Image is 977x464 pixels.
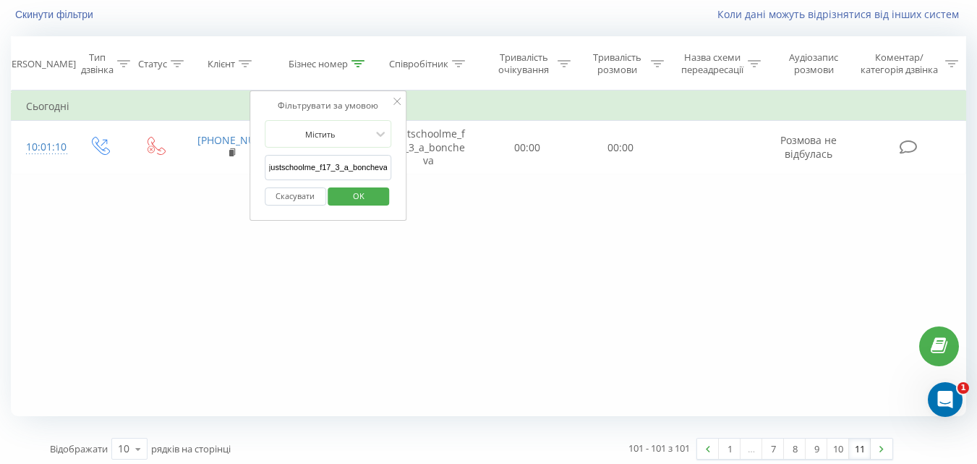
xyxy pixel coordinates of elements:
[719,439,741,459] a: 1
[849,439,871,459] a: 11
[717,7,966,21] a: Коли дані можуть відрізнятися вiд інших систем
[494,51,554,76] div: Тривалість очікування
[957,382,969,394] span: 1
[289,58,348,70] div: Бізнес номер
[265,155,392,180] input: Введіть значення
[777,51,850,76] div: Аудіозапис розмови
[628,441,690,455] div: 101 - 101 з 101
[741,439,762,459] div: …
[389,58,448,70] div: Співробітник
[265,98,392,113] div: Фільтрувати за умовою
[857,51,942,76] div: Коментар/категорія дзвінка
[377,121,481,174] td: justschoolme_f17_3_a_boncheva
[12,92,966,121] td: Сьогодні
[81,51,114,76] div: Тип дзвінка
[328,187,390,206] button: OK
[827,439,849,459] a: 10
[3,58,76,70] div: [PERSON_NAME]
[784,439,806,459] a: 8
[762,439,784,459] a: 7
[481,121,574,174] td: 00:00
[780,133,837,160] span: Розмова не відбулась
[50,442,108,455] span: Відображати
[574,121,667,174] td: 00:00
[587,51,647,76] div: Тривалість розмови
[118,442,129,456] div: 10
[197,133,287,147] a: [PHONE_NUMBER]
[208,58,235,70] div: Клієнт
[681,51,744,76] div: Назва схеми переадресації
[11,8,101,21] button: Скинути фільтри
[928,382,963,417] iframe: Intercom live chat
[265,187,326,206] button: Скасувати
[26,133,56,161] div: 10:01:10
[138,58,167,70] div: Статус
[151,442,231,455] span: рядків на сторінці
[806,439,827,459] a: 9
[338,185,379,207] span: OK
